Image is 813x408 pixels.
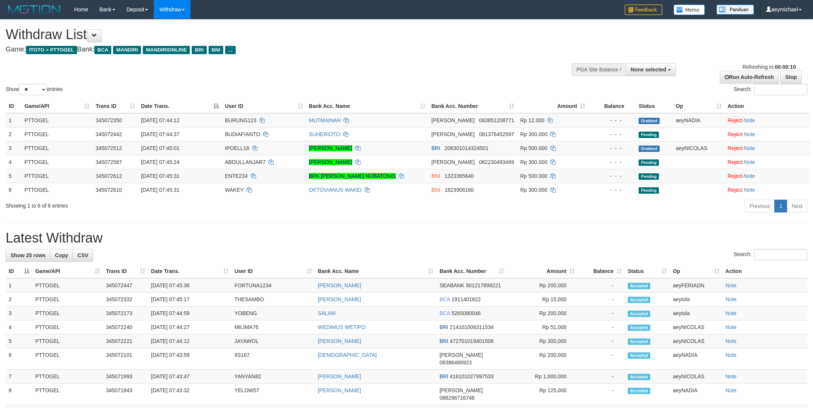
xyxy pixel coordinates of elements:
[578,320,625,334] td: -
[95,187,122,193] span: 345072610
[232,306,315,320] td: YOBENG
[225,159,265,165] span: ABDULLANJAR7
[728,145,743,151] a: Reject
[507,293,578,306] td: Rp 15,000
[625,264,670,278] th: Status: activate to sort column ascending
[103,293,148,306] td: 345072332
[722,264,807,278] th: Action
[148,278,232,293] td: [DATE] 07:45:36
[670,278,722,293] td: aeyFERIADN
[450,373,494,379] span: Copy 416101027997533 to clipboard
[439,310,450,316] span: BCA
[21,127,92,141] td: PTTOGEL
[507,384,578,405] td: Rp 125,000
[431,159,475,165] span: [PERSON_NAME]
[315,264,437,278] th: Bank Acc. Name: activate to sort column ascending
[103,384,148,405] td: 345071943
[26,46,77,54] span: ITOTO > PTTOGEL
[628,283,650,289] span: Accepted
[439,282,464,288] span: SEABANK
[95,145,122,151] span: 345072512
[725,127,810,141] td: ·
[431,173,440,179] span: BNI
[507,264,578,278] th: Amount: activate to sort column ascending
[6,183,21,197] td: 6
[725,169,810,183] td: ·
[578,334,625,348] td: -
[103,348,148,370] td: 345072101
[6,370,32,384] td: 7
[639,173,659,180] span: Pending
[309,117,341,123] a: MUTMAINAH
[428,99,517,113] th: Bank Acc. Number: activate to sort column ascending
[625,5,662,15] img: Feedback.jpg
[520,173,547,179] span: Rp 500.000
[725,282,737,288] a: Note
[639,146,660,152] span: Grabbed
[21,113,92,127] td: PTTOGEL
[318,282,361,288] a: [PERSON_NAME]
[138,99,222,113] th: Date Trans.: activate to sort column descending
[6,27,534,42] h1: Withdraw List
[591,172,633,180] div: - - -
[572,63,626,76] div: PGA Site Balance /
[232,348,315,370] td: IIS167
[744,131,755,137] a: Note
[670,320,722,334] td: aeyNICOLAS
[225,117,256,123] span: BURUNG123
[19,84,47,95] select: Showentries
[141,187,179,193] span: [DATE] 07:45:31
[232,264,315,278] th: User ID: activate to sort column ascending
[628,352,650,359] span: Accepted
[55,252,68,258] span: Copy
[445,145,489,151] span: Copy 206301014324501 to clipboard
[431,145,440,151] span: BRI
[520,131,547,137] span: Rp 300.000
[578,306,625,320] td: -
[673,141,725,155] td: aeyNICOLAS
[95,117,122,123] span: 345072350
[520,159,547,165] span: Rp 300.000
[670,370,722,384] td: aeyNICOLAS
[32,348,103,370] td: PTTOGEL
[520,117,545,123] span: Rp 12.000
[628,311,650,317] span: Accepted
[720,71,779,83] a: Run Auto-Refresh
[103,320,148,334] td: 345072240
[445,173,474,179] span: Copy 1323365640 to clipboard
[588,99,636,113] th: Balance
[725,324,737,330] a: Note
[728,159,743,165] a: Reject
[6,155,21,169] td: 4
[628,338,650,345] span: Accepted
[787,200,807,212] a: Next
[232,334,315,348] td: JAYAWOL
[728,117,743,123] a: Reject
[670,348,722,370] td: aeyNADIA
[578,370,625,384] td: -
[439,359,472,366] span: Copy 08386486923 to clipboard
[6,306,32,320] td: 3
[725,338,737,344] a: Note
[725,155,810,169] td: ·
[32,384,103,405] td: PTTOGEL
[148,306,232,320] td: [DATE] 07:44:59
[6,348,32,370] td: 6
[744,117,755,123] a: Note
[32,320,103,334] td: PTTOGEL
[734,84,807,95] label: Search:
[507,306,578,320] td: Rp 200,000
[439,352,483,358] span: [PERSON_NAME]
[6,99,21,113] th: ID
[626,63,676,76] button: None selected
[209,46,223,54] span: BNI
[673,113,725,127] td: aeyNADIA
[439,324,448,330] span: BRI
[439,296,450,302] span: BCA
[6,320,32,334] td: 4
[578,384,625,405] td: -
[670,264,722,278] th: Op: activate to sort column ascending
[232,293,315,306] td: THESAMBO
[309,159,352,165] a: [PERSON_NAME]
[628,388,650,394] span: Accepted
